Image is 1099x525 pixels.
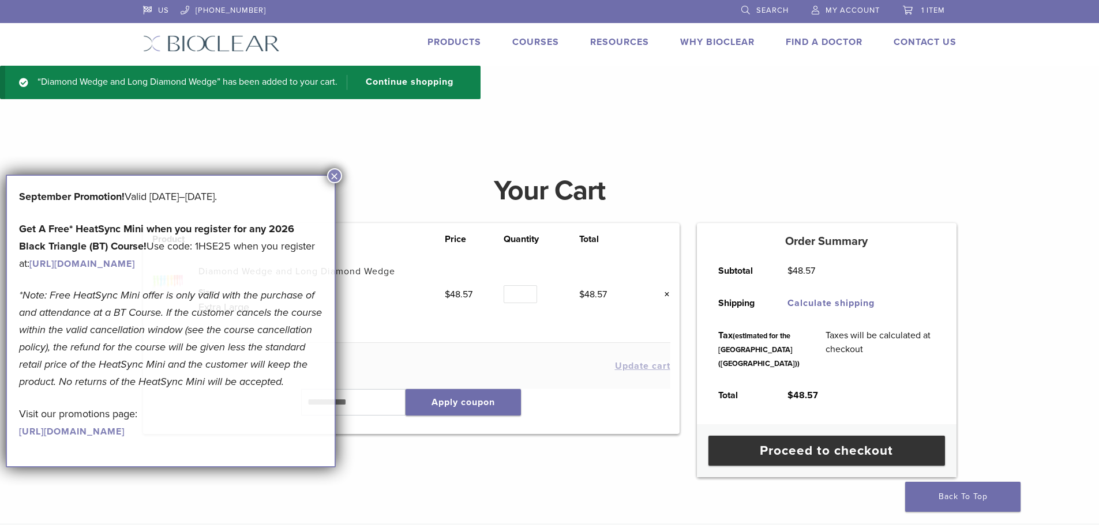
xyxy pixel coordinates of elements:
button: Update cart [615,361,670,371]
th: Price [445,232,504,246]
img: Bioclear [143,35,280,52]
span: $ [787,265,793,277]
th: Total [706,379,775,411]
bdi: 48.57 [787,265,815,277]
span: $ [579,289,584,300]
span: Search [756,6,789,15]
a: Continue shopping [347,75,462,90]
p: Visit our promotions page: [19,405,322,440]
td: Taxes will be calculated at checkout [813,319,948,379]
span: $ [445,289,450,300]
a: Back To Top [905,482,1021,512]
bdi: 48.57 [445,289,472,300]
p: Use code: 1HSE25 when you register at: [19,220,322,272]
th: Shipping [706,287,775,319]
button: Close [327,168,342,183]
a: [URL][DOMAIN_NAME] [29,258,135,270]
th: Tax [706,319,813,379]
a: Remove this item [655,287,670,302]
th: Subtotal [706,255,775,287]
span: 1 item [921,6,945,15]
a: Courses [512,36,559,48]
a: Why Bioclear [680,36,755,48]
bdi: 48.57 [787,390,818,401]
a: Resources [590,36,649,48]
a: Products [427,36,481,48]
h1: Your Cart [134,177,965,205]
bdi: 48.57 [579,289,607,300]
a: Calculate shipping [787,297,875,309]
a: Proceed to checkout [708,436,945,466]
th: Total [579,232,639,246]
strong: Get A Free* HeatSync Mini when you register for any 2026 Black Triangle (BT) Course! [19,222,294,252]
b: September Promotion! [19,190,125,203]
th: Quantity [504,232,579,246]
a: Find A Doctor [786,36,862,48]
a: [URL][DOMAIN_NAME] [19,426,125,437]
small: (estimated for the [GEOGRAPHIC_DATA] ([GEOGRAPHIC_DATA])) [718,331,800,368]
h5: Order Summary [697,235,957,248]
span: My Account [826,6,880,15]
em: *Note: Free HeatSync Mini offer is only valid with the purchase of and attendance at a BT Course.... [19,289,322,388]
a: Contact Us [894,36,957,48]
button: Apply coupon [406,389,521,416]
p: Valid [DATE]–[DATE]. [19,188,322,205]
span: $ [787,390,793,401]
